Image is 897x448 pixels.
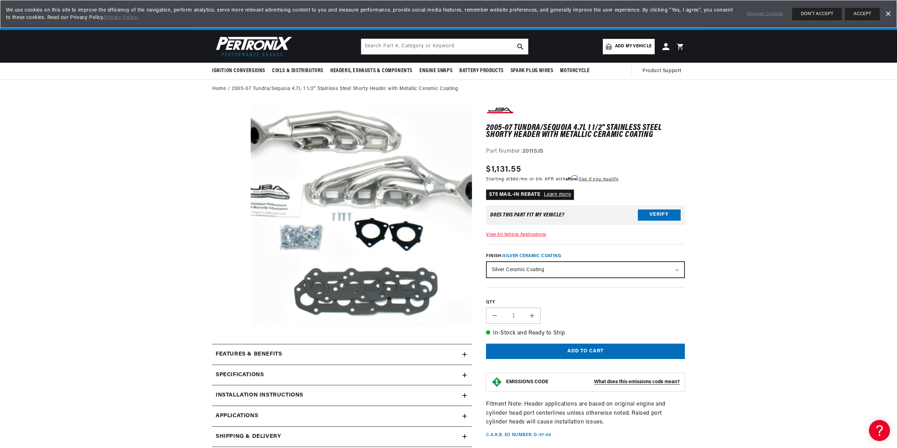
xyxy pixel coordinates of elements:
[216,432,281,441] h2: Shipping & Delivery
[486,253,685,259] label: Finish:
[269,63,327,79] summary: Coils & Distributors
[419,67,452,75] span: Engine Swaps
[883,9,893,19] a: Dismiss Banner
[216,412,258,421] span: Applications
[491,377,503,388] img: Emissions code
[486,189,574,200] p: $75 MAIL-IN REBATE
[232,85,458,93] a: 2005-07 Tundra/Sequoia 4.7L 1 1/2" Stainless Steel Shorty Header with Metallic Ceramic Coating
[642,63,685,80] summary: Product Support
[486,147,685,156] div: Part Number:
[792,8,842,20] button: DON'T ACCEPT
[486,432,551,438] p: C.A.R.B. EO Number: D-57-48
[327,63,416,79] summary: Headers, Exhausts & Components
[845,8,880,20] button: ACCEPT
[638,209,681,221] button: Verify
[272,67,323,75] span: Coils & Distributors
[513,39,528,54] button: search button
[361,39,528,54] input: Search Part #, Category or Keyword
[486,105,685,438] div: Fitment Note: Header applications are based on original engine and cylinder head port centerlines...
[486,233,546,237] a: View All Vehicle Applications
[615,43,652,50] span: Add my vehicle
[486,344,685,359] button: Add to cart
[506,379,548,385] strong: EMISSIONS CODE
[212,406,472,427] a: Applications
[557,63,593,79] summary: Motorcycle
[104,15,138,20] a: Privacy Policy.
[594,379,680,385] strong: What does this emissions code mean?
[212,85,226,93] a: Home
[212,385,472,406] summary: Installation instructions
[216,391,303,400] h2: Installation instructions
[747,11,783,18] a: Manage Cookies
[544,192,571,197] a: Learn more
[506,379,680,385] button: EMISSIONS CODEWhat does this emissions code mean?
[456,63,507,79] summary: Battery Products
[642,67,681,75] span: Product Support
[486,176,619,182] p: Starting at /mo or 0% APR with .
[486,299,685,305] label: QTY
[459,67,504,75] span: Battery Products
[503,254,561,258] span: Silver Ceramic Coating
[212,85,685,93] nav: breadcrumbs
[579,177,619,181] a: See if you qualify - Learn more about Affirm Financing (opens in modal)
[511,67,553,75] span: Spark Plug Wires
[486,329,685,338] p: In-Stock and Ready to Ship
[6,7,737,21] span: We use cookies on this site to improve the efficiency of the navigation, perform analytics, serve...
[486,124,685,139] h1: 2005-07 Tundra/Sequoia 4.7L 1 1/2" Stainless Steel Shorty Header with Metallic Ceramic Coating
[416,63,456,79] summary: Engine Swaps
[212,67,265,75] span: Ignition Conversions
[330,67,412,75] span: Headers, Exhausts & Components
[603,39,655,54] a: Add my vehicle
[212,63,269,79] summary: Ignition Conversions
[212,427,472,447] summary: Shipping & Delivery
[522,149,544,154] strong: 2011SJS
[212,365,472,385] summary: Specifications
[212,34,293,58] img: Pertronix
[560,67,589,75] span: Motorcycle
[511,177,519,181] span: $80
[490,212,564,218] div: Does This part fit My vehicle?
[212,105,472,330] media-gallery: Gallery Viewer
[212,344,472,365] summary: Features & Benefits
[507,63,557,79] summary: Spark Plug Wires
[216,371,264,380] h2: Specifications
[216,350,282,359] h2: Features & Benefits
[486,163,521,176] span: $1,131.55
[566,175,578,181] span: Affirm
